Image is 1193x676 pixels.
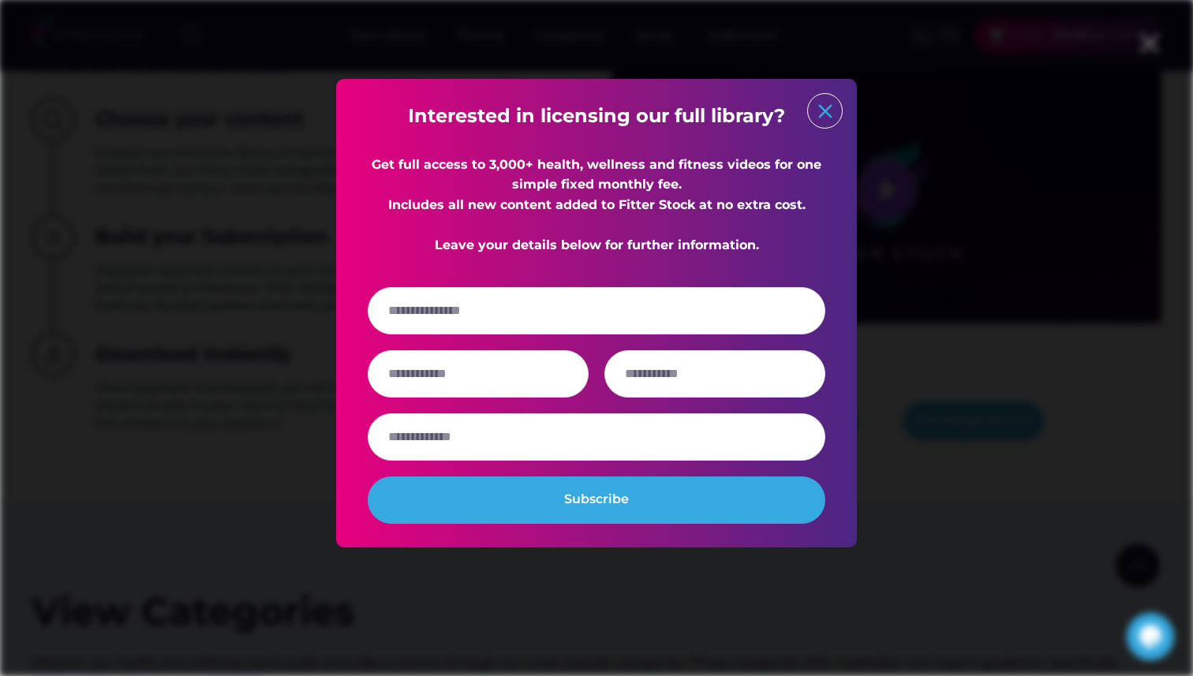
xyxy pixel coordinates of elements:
button: Subscribe [368,476,825,524]
strong: Interested in licensing our full library? [408,104,785,127]
iframe: chat widget [1127,613,1177,660]
div: Get full access to 3,000+ health, wellness and fitness videos for one simple fixed monthly fee. I... [368,155,825,256]
button: close [813,99,837,123]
